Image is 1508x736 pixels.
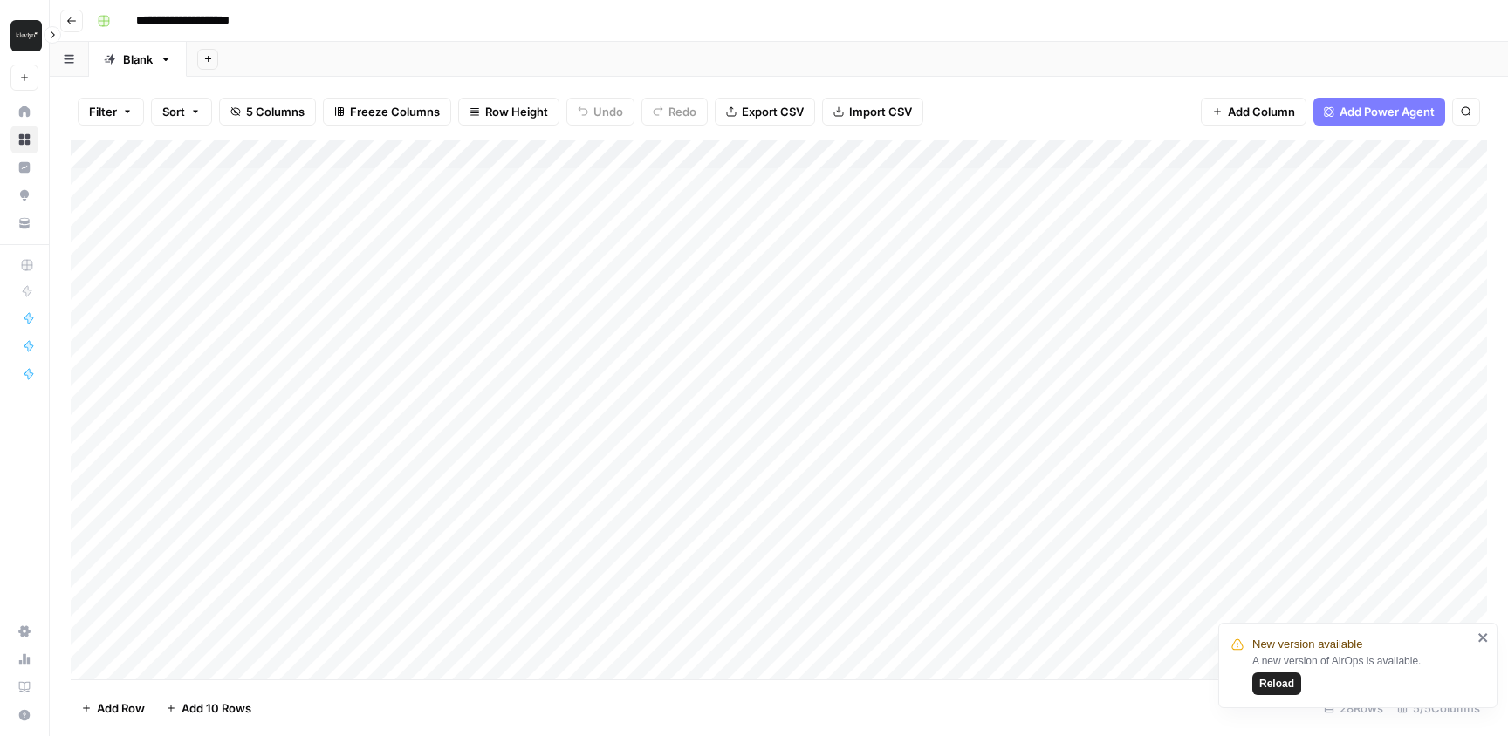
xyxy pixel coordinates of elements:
button: Export CSV [715,98,815,126]
button: Import CSV [822,98,923,126]
button: Sort [151,98,212,126]
a: Blank [89,42,187,77]
div: 28 Rows [1317,694,1390,722]
a: Learning Hub [10,673,38,701]
button: Filter [78,98,144,126]
span: Freeze Columns [350,103,440,120]
a: Browse [10,126,38,153]
button: Add 10 Rows [155,694,262,722]
button: Redo [641,98,708,126]
a: Opportunities [10,181,38,209]
span: Sort [162,103,185,120]
span: New version available [1252,636,1362,653]
button: Row Height [458,98,559,126]
button: 5 Columns [219,98,316,126]
span: Add 10 Rows [182,699,251,717]
a: Insights [10,153,38,181]
span: Reload [1259,676,1294,692]
div: Blank [123,51,153,68]
button: Add Column [1201,98,1306,126]
a: Your Data [10,209,38,237]
span: 5 Columns [246,103,305,120]
img: Klaviyo Logo [10,20,42,51]
span: Redo [668,103,696,120]
span: Add Row [97,699,145,717]
button: Add Row [71,694,155,722]
span: Row Height [485,103,548,120]
button: Undo [566,98,634,126]
span: Import CSV [849,103,912,120]
button: Add Power Agent [1313,98,1445,126]
button: Help + Support [10,701,38,729]
span: Add Column [1228,103,1295,120]
span: Add Power Agent [1340,103,1435,120]
button: close [1477,630,1490,644]
a: Home [10,98,38,126]
div: A new version of AirOps is available. [1252,653,1472,695]
button: Workspace: Klaviyo [10,14,38,58]
span: Undo [593,103,623,120]
button: Reload [1252,672,1301,695]
a: Settings [10,617,38,645]
span: Filter [89,103,117,120]
button: Freeze Columns [323,98,451,126]
span: Export CSV [742,103,804,120]
a: Usage [10,645,38,673]
div: 5/5 Columns [1390,694,1487,722]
